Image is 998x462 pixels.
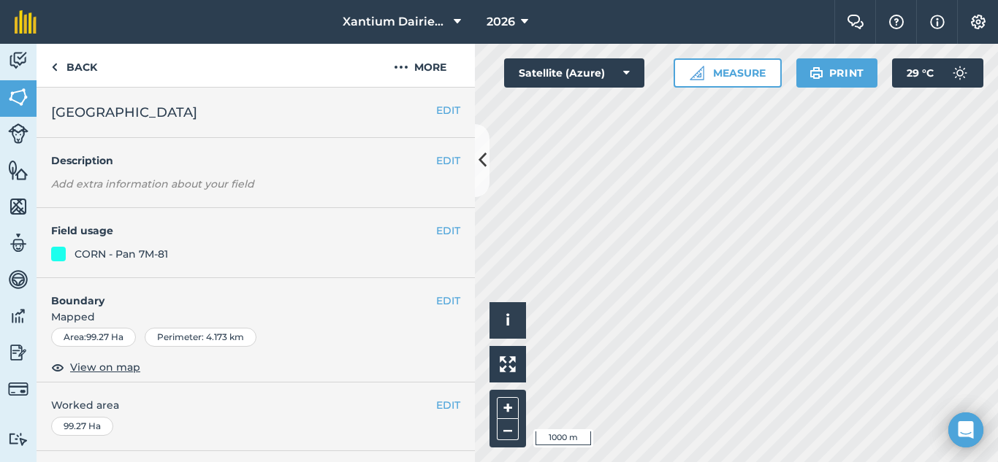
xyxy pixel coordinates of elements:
[37,278,436,309] h4: Boundary
[8,379,28,399] img: svg+xml;base64,PD94bWwgdmVyc2lvbj0iMS4wIiBlbmNvZGluZz0idXRmLTgiPz4KPCEtLSBHZW5lcmF0b3I6IEFkb2JlIE...
[970,15,987,29] img: A cog icon
[888,15,905,29] img: A question mark icon
[51,58,58,76] img: svg+xml;base64,PHN2ZyB4bWxucz0iaHR0cDovL3d3dy53My5vcmcvMjAwMC9zdmciIHdpZHRoPSI5IiBoZWlnaHQ9IjI0Ii...
[504,58,644,88] button: Satellite (Azure)
[51,153,460,169] h4: Description
[365,44,475,87] button: More
[487,13,515,31] span: 2026
[436,223,460,239] button: EDIT
[15,10,37,34] img: fieldmargin Logo
[37,44,112,87] a: Back
[70,359,140,375] span: View on map
[810,64,823,82] img: svg+xml;base64,PHN2ZyB4bWxucz0iaHR0cDovL3d3dy53My5vcmcvMjAwMC9zdmciIHdpZHRoPSIxOSIgaGVpZ2h0PSIyNC...
[8,159,28,181] img: svg+xml;base64,PHN2ZyB4bWxucz0iaHR0cDovL3d3dy53My5vcmcvMjAwMC9zdmciIHdpZHRoPSI1NiIgaGVpZ2h0PSI2MC...
[436,293,460,309] button: EDIT
[945,58,975,88] img: svg+xml;base64,PD94bWwgdmVyc2lvbj0iMS4wIiBlbmNvZGluZz0idXRmLTgiPz4KPCEtLSBHZW5lcmF0b3I6IEFkb2JlIE...
[51,223,436,239] h4: Field usage
[8,196,28,217] img: svg+xml;base64,PHN2ZyB4bWxucz0iaHR0cDovL3d3dy53My5vcmcvMjAwMC9zdmciIHdpZHRoPSI1NiIgaGVpZ2h0PSI2MC...
[497,419,519,440] button: –
[506,311,510,329] span: i
[436,153,460,169] button: EDIT
[674,58,782,88] button: Measure
[8,432,28,446] img: svg+xml;base64,PD94bWwgdmVyc2lvbj0iMS4wIiBlbmNvZGluZz0idXRmLTgiPz4KPCEtLSBHZW5lcmF0b3I6IEFkb2JlIE...
[497,397,519,419] button: +
[51,358,64,376] img: svg+xml;base64,PHN2ZyB4bWxucz0iaHR0cDovL3d3dy53My5vcmcvMjAwMC9zdmciIHdpZHRoPSIxOCIgaGVpZ2h0PSIyNC...
[51,417,113,436] div: 99.27 Ha
[847,15,864,29] img: Two speech bubbles overlapping with the left bubble in the forefront
[8,86,28,108] img: svg+xml;base64,PHN2ZyB4bWxucz0iaHR0cDovL3d3dy53My5vcmcvMjAwMC9zdmciIHdpZHRoPSI1NiIgaGVpZ2h0PSI2MC...
[8,342,28,363] img: svg+xml;base64,PD94bWwgdmVyc2lvbj0iMS4wIiBlbmNvZGluZz0idXRmLTgiPz4KPCEtLSBHZW5lcmF0b3I6IEFkb2JlIE...
[8,305,28,327] img: svg+xml;base64,PD94bWwgdmVyc2lvbj0iMS4wIiBlbmNvZGluZz0idXRmLTgiPz4KPCEtLSBHZW5lcmF0b3I6IEFkb2JlIE...
[930,13,945,31] img: svg+xml;base64,PHN2ZyB4bWxucz0iaHR0cDovL3d3dy53My5vcmcvMjAwMC9zdmciIHdpZHRoPSIxNyIgaGVpZ2h0PSIxNy...
[8,269,28,290] img: svg+xml;base64,PD94bWwgdmVyc2lvbj0iMS4wIiBlbmNvZGluZz0idXRmLTgiPz4KPCEtLSBHZW5lcmF0b3I6IEFkb2JlIE...
[51,397,460,413] span: Worked area
[892,58,983,88] button: 29 °C
[343,13,448,31] span: Xantium Dairies [GEOGRAPHIC_DATA]
[51,177,254,190] em: Add extra information about your field
[8,232,28,254] img: svg+xml;base64,PD94bWwgdmVyc2lvbj0iMS4wIiBlbmNvZGluZz0idXRmLTgiPz4KPCEtLSBHZW5lcmF0b3I6IEFkb2JlIE...
[51,358,140,376] button: View on map
[690,66,704,80] img: Ruler icon
[145,328,256,347] div: Perimeter : 4.173 km
[51,102,197,123] span: [GEOGRAPHIC_DATA]
[37,309,475,325] span: Mapped
[796,58,878,88] button: Print
[51,328,136,347] div: Area : 99.27 Ha
[8,50,28,72] img: svg+xml;base64,PD94bWwgdmVyc2lvbj0iMS4wIiBlbmNvZGluZz0idXRmLTgiPz4KPCEtLSBHZW5lcmF0b3I6IEFkb2JlIE...
[436,397,460,413] button: EDIT
[394,58,408,76] img: svg+xml;base64,PHN2ZyB4bWxucz0iaHR0cDovL3d3dy53My5vcmcvMjAwMC9zdmciIHdpZHRoPSIyMCIgaGVpZ2h0PSIyNC...
[490,302,526,339] button: i
[8,123,28,144] img: svg+xml;base64,PD94bWwgdmVyc2lvbj0iMS4wIiBlbmNvZGluZz0idXRmLTgiPz4KPCEtLSBHZW5lcmF0b3I6IEFkb2JlIE...
[436,102,460,118] button: EDIT
[948,412,983,447] div: Open Intercom Messenger
[75,246,168,262] div: CORN - Pan 7M-81
[907,58,934,88] span: 29 ° C
[500,356,516,372] img: Four arrows, one pointing top left, one top right, one bottom right and the last bottom left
